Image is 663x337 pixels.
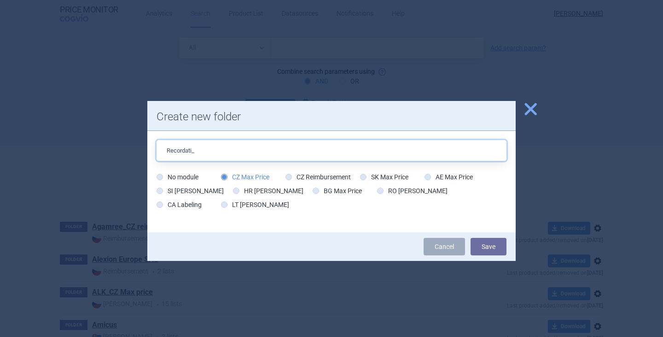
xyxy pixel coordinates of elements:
label: CZ Max Price [221,172,269,182]
label: LT [PERSON_NAME] [221,200,289,209]
label: SI [PERSON_NAME] [157,186,224,195]
label: HR [PERSON_NAME] [233,186,303,195]
label: AE Max Price [425,172,473,182]
button: Save [471,238,506,255]
label: RO [PERSON_NAME] [377,186,448,195]
label: CA Labeling [157,200,202,209]
label: No module [157,172,198,182]
h1: Create new folder [157,110,506,124]
label: SK Max Price [360,172,408,182]
label: CZ Reimbursement [285,172,351,182]
a: Cancel [424,238,465,255]
input: Folder name [157,140,506,161]
label: BG Max Price [313,186,362,195]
